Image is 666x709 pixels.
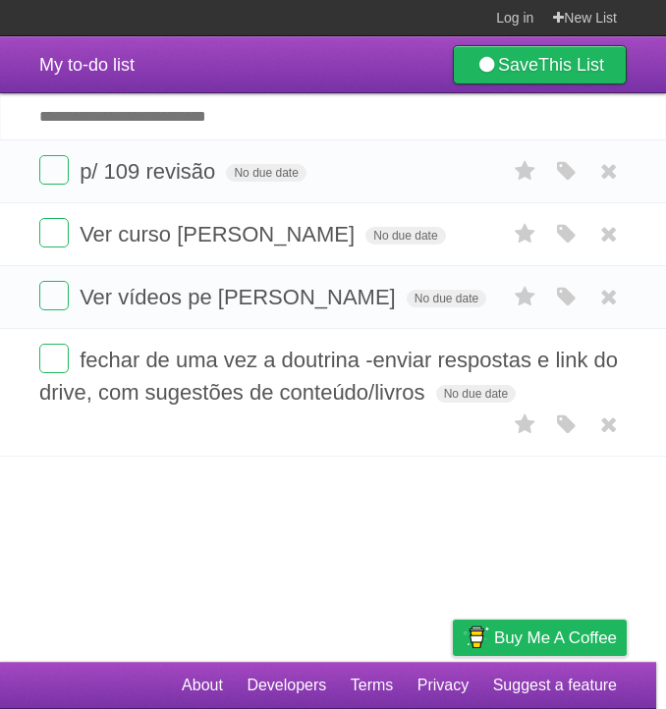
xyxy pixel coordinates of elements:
label: Done [39,344,69,373]
a: Suggest a feature [493,667,617,704]
span: No due date [436,385,516,403]
span: My to-do list [39,55,135,75]
a: About [182,667,223,704]
label: Done [39,218,69,247]
a: Buy me a coffee [453,620,627,656]
label: Star task [507,218,544,250]
label: Done [39,155,69,185]
span: p/ 109 revisão [80,159,220,184]
span: No due date [407,290,486,307]
a: Developers [247,667,326,704]
span: fechar de uma vez a doutrina -enviar respostas e link do drive, com sugestões de conteúdo/livros [39,348,618,405]
span: Ver vídeos pe [PERSON_NAME] [80,285,401,309]
span: Buy me a coffee [494,621,617,655]
b: This List [538,55,604,75]
img: Buy me a coffee [463,621,489,654]
a: SaveThis List [453,45,627,84]
span: No due date [365,227,445,245]
label: Star task [507,409,544,441]
a: Privacy [417,667,469,704]
span: No due date [226,164,305,182]
label: Star task [507,155,544,188]
label: Done [39,281,69,310]
label: Star task [507,281,544,313]
span: Ver curso [PERSON_NAME] [80,222,360,246]
a: Terms [351,667,394,704]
